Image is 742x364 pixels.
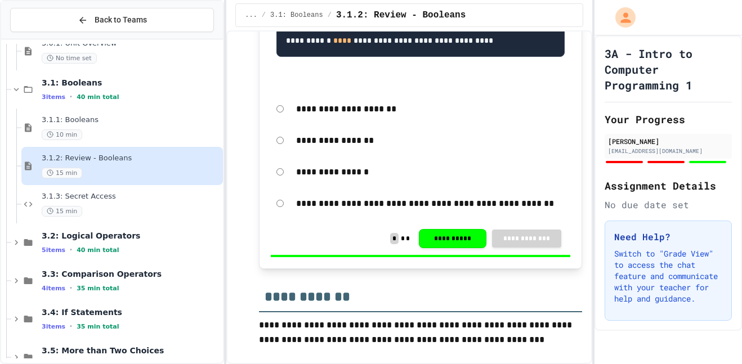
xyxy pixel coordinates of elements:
[42,231,221,241] span: 3.2: Logical Operators
[608,136,728,146] div: [PERSON_NAME]
[42,206,82,217] span: 15 min
[608,147,728,155] div: [EMAIL_ADDRESS][DOMAIN_NAME]
[605,178,732,194] h2: Assignment Details
[42,323,65,330] span: 3 items
[42,78,221,88] span: 3.1: Booleans
[604,5,638,30] div: My Account
[42,39,221,48] span: 3.0.1: Unit Overview
[605,111,732,127] h2: Your Progress
[70,322,72,331] span: •
[270,11,323,20] span: 3.1: Booleans
[70,92,72,101] span: •
[605,46,732,93] h1: 3A - Intro to Computer Programming 1
[42,154,221,163] span: 3.1.2: Review - Booleans
[245,11,257,20] span: ...
[77,93,119,101] span: 40 min total
[42,93,65,101] span: 3 items
[70,245,72,254] span: •
[70,284,72,293] span: •
[42,192,221,201] span: 3.1.3: Secret Access
[42,53,97,64] span: No time set
[42,168,82,178] span: 15 min
[77,246,119,254] span: 40 min total
[42,129,82,140] span: 10 min
[42,269,221,279] span: 3.3: Comparison Operators
[262,11,266,20] span: /
[95,14,147,26] span: Back to Teams
[42,115,221,125] span: 3.1.1: Booleans
[77,285,119,292] span: 35 min total
[614,230,722,244] h3: Need Help?
[336,8,466,22] span: 3.1.2: Review - Booleans
[42,246,65,254] span: 5 items
[614,248,722,304] p: Switch to "Grade View" to access the chat feature and communicate with your teacher for help and ...
[605,198,732,212] div: No due date set
[42,307,221,317] span: 3.4: If Statements
[77,323,119,330] span: 35 min total
[42,285,65,292] span: 4 items
[42,345,221,356] span: 3.5: More than Two Choices
[328,11,332,20] span: /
